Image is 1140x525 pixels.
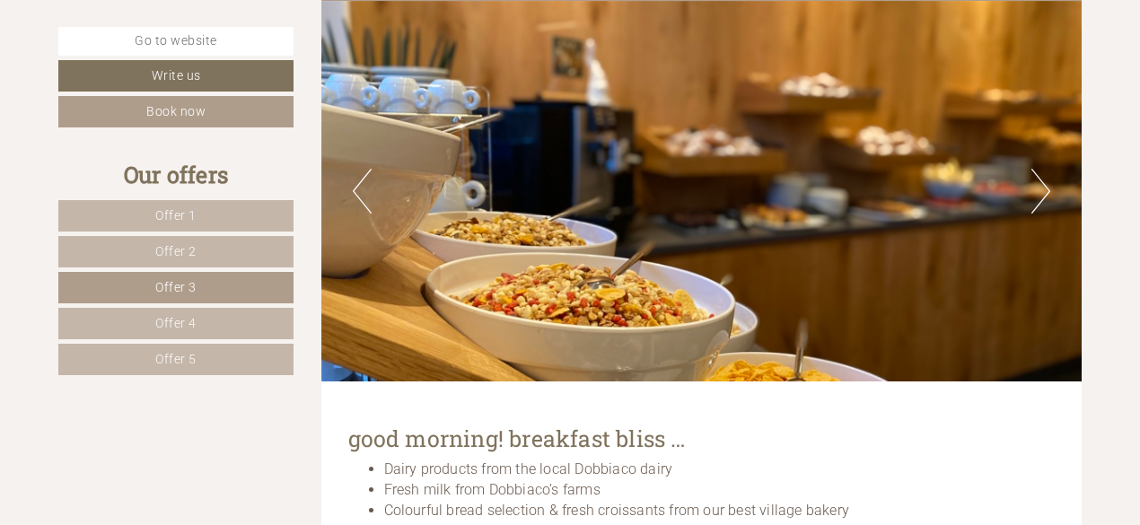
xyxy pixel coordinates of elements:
a: Write us [58,60,294,92]
span: Offer 5 [155,352,197,366]
h1: good morning! breakfast bliss … [348,426,1056,451]
li: Colourful bread selection & fresh croissants from our best village bakery [384,501,1056,521]
span: Offer 4 [155,316,197,330]
button: Next [1031,169,1050,214]
small: 20:13 [28,88,210,101]
div: [DATE] [321,14,385,45]
button: Previous [353,169,372,214]
span: Offer 2 [155,244,197,258]
li: Dairy products from the local Dobbiaco dairy [384,459,1056,480]
li: Fresh milk from Dobbiaco’s farms [384,480,1056,501]
a: Book now [58,96,294,127]
div: Hotel Simpaty [28,53,210,67]
div: Hello, how can we help you? [14,49,219,104]
button: Send [622,473,707,504]
span: Offer 3 [155,280,197,294]
div: Our offers [58,159,294,191]
span: Offer 1 [155,208,197,223]
a: Go to website [58,27,294,56]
